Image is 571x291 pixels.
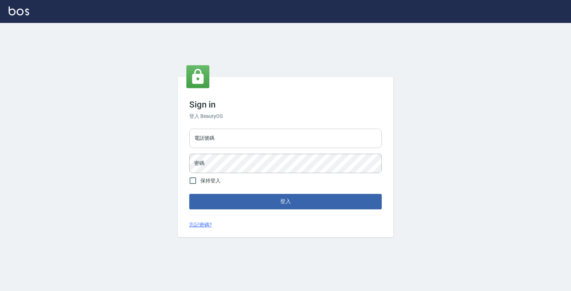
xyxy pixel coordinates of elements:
span: 保持登入 [200,177,220,185]
button: 登入 [189,194,382,209]
h3: Sign in [189,100,382,110]
h6: 登入 BeautyOS [189,113,382,120]
img: Logo [9,6,29,15]
a: 忘記密碼? [189,221,212,229]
